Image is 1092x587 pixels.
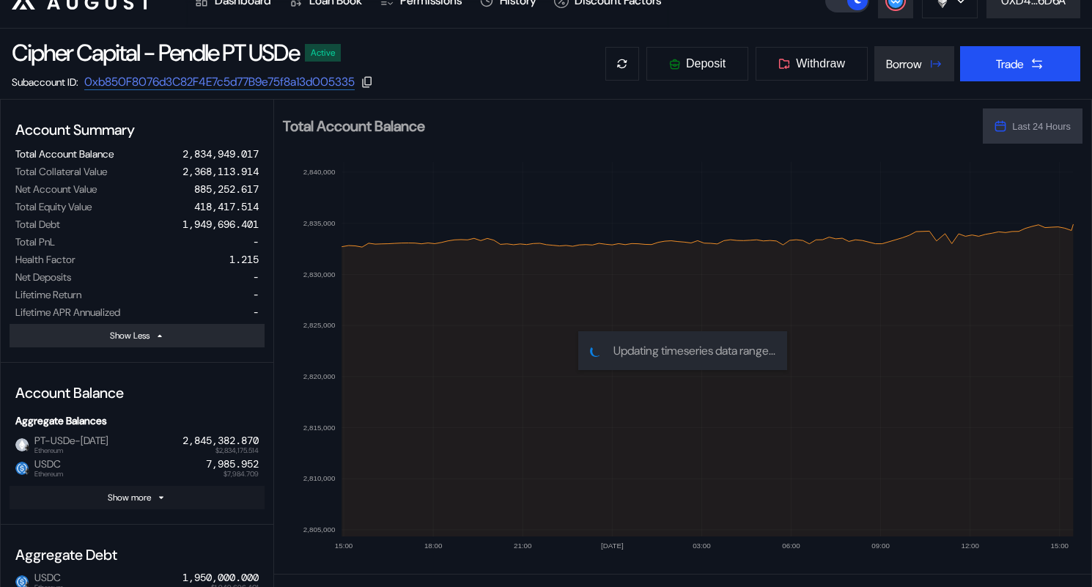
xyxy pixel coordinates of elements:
text: 2,810,000 [303,475,335,483]
text: 15:00 [334,542,353,550]
button: Withdraw [755,46,868,81]
div: Net Account Value [15,182,97,196]
div: Active [311,48,335,58]
button: Show more [10,486,265,509]
div: Total Debt [15,218,60,231]
div: - [253,270,259,284]
text: 2,835,000 [303,219,335,227]
h2: Total Account Balance [283,119,972,133]
div: Account Balance [10,377,265,408]
div: Trade [996,56,1024,72]
div: Net Deposits [15,270,71,284]
text: 09:00 [871,542,890,550]
span: PT-USDe-[DATE] [29,435,108,454]
span: Ethereum [34,447,108,454]
text: [DATE] [601,542,624,550]
text: 2,820,000 [303,372,335,380]
div: 1,949,696.401 [182,218,259,231]
span: Deposit [686,57,726,70]
div: 2,845,382.870 [182,435,259,447]
span: Withdraw [796,57,845,70]
div: Cipher Capital - Pendle PT USDe [12,37,299,68]
img: empty-token.png [15,438,29,451]
div: Total PnL [15,235,55,248]
div: 885,252.617 [194,182,259,196]
span: Ethereum [34,470,63,478]
div: Total Equity Value [15,200,92,213]
text: 12:00 [961,542,979,550]
img: pending [590,345,602,357]
text: 18:00 [424,542,442,550]
img: svg+xml,%3c [23,468,31,475]
div: - [253,288,259,301]
img: svg+xml,%3c [23,444,31,451]
span: $7,984.709 [224,470,259,478]
span: USDC [29,458,63,477]
text: 2,840,000 [303,168,335,176]
div: Aggregate Balances [10,408,265,433]
text: 2,815,000 [303,424,335,432]
text: 06:00 [782,542,800,550]
div: Show Less [110,330,150,342]
div: Account Summary [10,114,265,145]
div: 7,985.952 [206,458,259,470]
text: 2,825,000 [303,321,335,329]
button: Show Less [10,324,265,347]
div: Borrow [886,56,922,72]
button: Trade [960,46,1080,81]
button: Deposit [646,46,749,81]
div: Lifetime Return [15,288,81,301]
text: 21:00 [514,542,532,550]
div: 2,834,949.017 [182,147,259,160]
div: Total Account Balance [15,147,114,160]
text: 03:00 [693,542,711,550]
img: usdc.png [15,462,29,475]
a: 0xb850F8076d3C82F4E7c5d77B9e75f8a13d005335 [84,74,355,90]
div: Lifetime APR Annualized [15,306,120,319]
button: Borrow [874,46,954,81]
span: Updating timeseries data range... [613,343,775,358]
div: 1,950,000.000 [182,572,259,584]
div: Show more [108,492,151,503]
div: Aggregate Debt [10,539,265,570]
div: - [253,235,259,248]
div: 2,368,113.914 [182,165,259,178]
div: 1.215 [229,253,259,266]
div: Health Factor [15,253,75,266]
div: Total Collateral Value [15,165,107,178]
text: 2,830,000 [303,270,335,278]
text: 15:00 [1051,542,1069,550]
div: 418,417.514 [194,200,259,213]
text: 2,805,000 [303,525,335,534]
div: Subaccount ID: [12,75,78,89]
span: $2,834,175.514 [215,447,259,454]
div: - [253,306,259,319]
